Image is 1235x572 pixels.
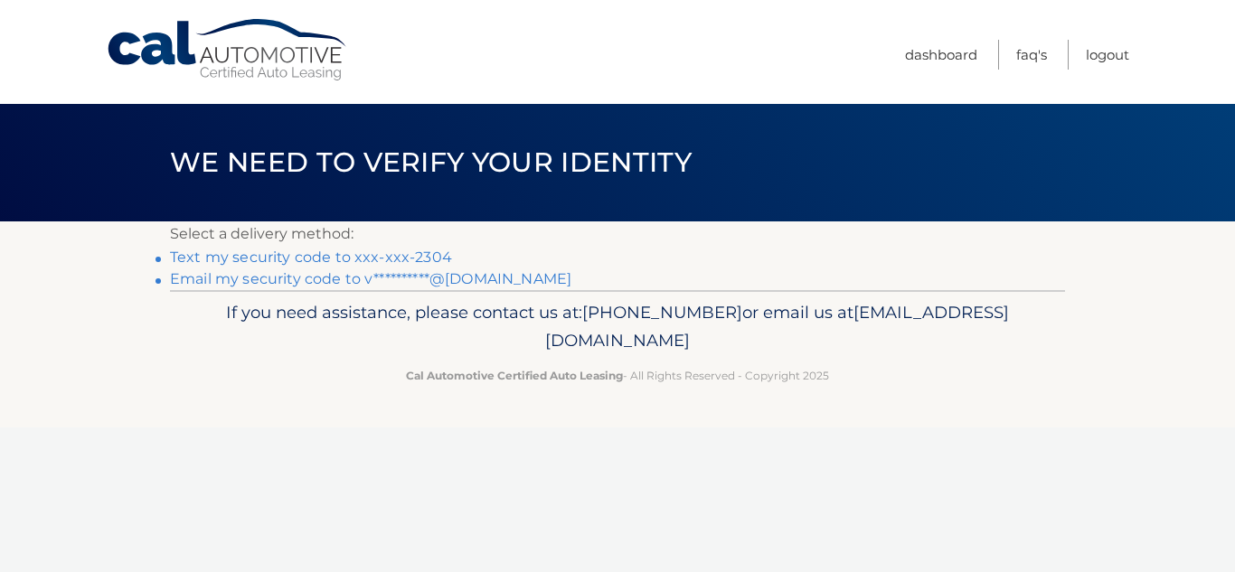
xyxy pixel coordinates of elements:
p: - All Rights Reserved - Copyright 2025 [182,366,1053,385]
a: FAQ's [1016,40,1047,70]
p: Select a delivery method: [170,221,1065,247]
span: We need to verify your identity [170,145,692,179]
a: Text my security code to xxx-xxx-2304 [170,248,452,266]
p: If you need assistance, please contact us at: or email us at [182,298,1053,356]
strong: Cal Automotive Certified Auto Leasing [406,369,623,382]
a: Logout [1086,40,1129,70]
a: Cal Automotive [106,18,350,82]
a: Dashboard [905,40,977,70]
a: Email my security code to v**********@[DOMAIN_NAME] [170,270,571,287]
span: [PHONE_NUMBER] [582,302,742,323]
